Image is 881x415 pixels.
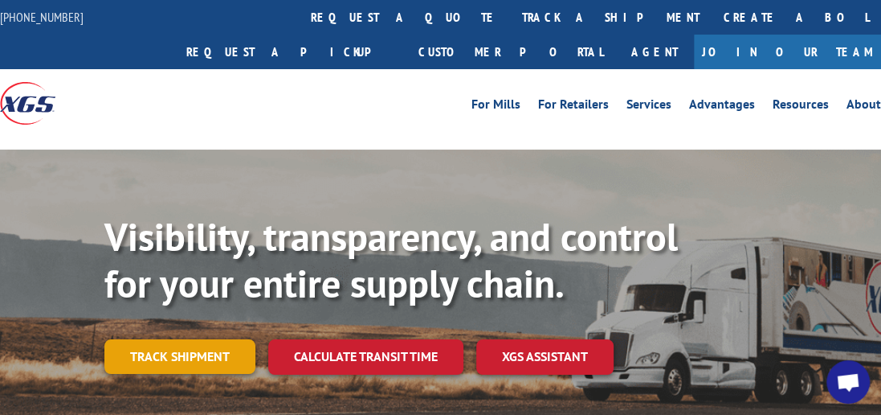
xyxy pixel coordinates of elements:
a: For Mills [471,98,520,116]
a: Open chat [826,360,870,404]
b: Visibility, transparency, and control for your entire supply chain. [104,212,678,308]
a: For Retailers [538,98,609,116]
a: Join Our Team [694,35,881,69]
a: Track shipment [104,339,255,373]
a: Calculate transit time [268,339,463,374]
a: XGS ASSISTANT [476,339,614,374]
a: Services [626,98,671,116]
a: About [846,98,881,116]
a: Advantages [689,98,755,116]
a: Request a pickup [174,35,406,69]
a: Customer Portal [406,35,615,69]
a: Resources [773,98,829,116]
a: Agent [615,35,694,69]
